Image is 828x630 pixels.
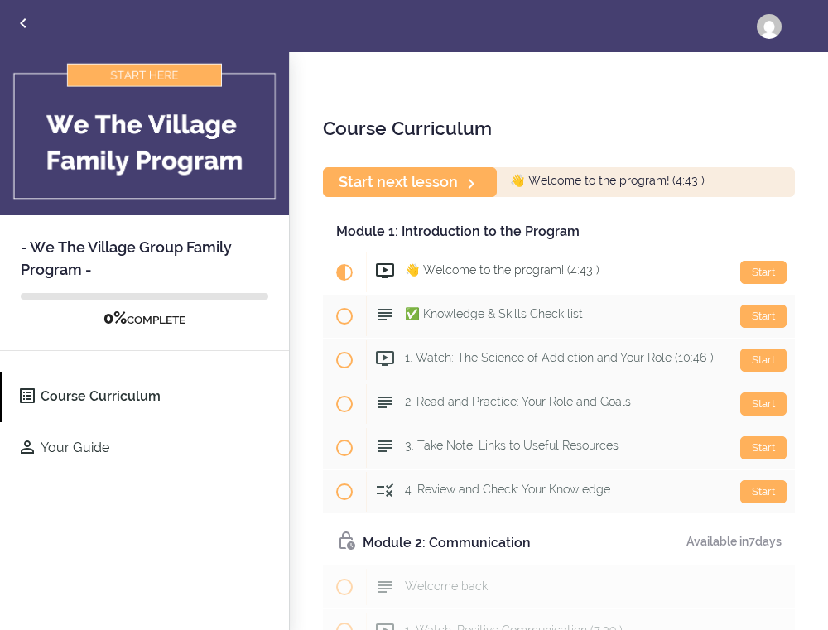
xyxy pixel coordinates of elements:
[323,565,795,608] a: Welcome back!
[323,382,795,426] a: Start 2. Read and Practice: Your Role and Goals
[323,470,795,513] a: Start 4. Review and Check: Your Knowledge
[13,13,33,33] svg: Back to courses
[510,175,705,188] span: 👋 Welcome to the program! (4:43 )
[757,14,782,39] img: kayamagee@me.com
[740,480,787,503] div: Start
[740,305,787,328] div: Start
[686,531,782,551] div: Available in days
[323,295,795,338] a: Start ✅ Knowledge & Skills Check list
[405,307,583,320] span: ✅ Knowledge & Skills Check list
[323,339,795,382] a: Start 1. Watch: The Science of Addiction and Your Role (10:46 )
[740,436,787,459] div: Start
[323,214,795,251] div: Module 1: Introduction to the Program
[740,349,787,372] div: Start
[405,263,599,277] span: 👋 Welcome to the program! (4:43 )
[405,580,490,593] span: Welcome back!
[1,1,46,50] a: Back to courses
[749,535,755,548] span: 7
[2,423,289,474] a: Your Guide
[2,372,289,422] a: Course Curriculum
[323,251,366,294] span: Current item
[323,522,795,565] div: Module 2: Communication
[405,439,619,452] span: 3. Take Note: Links to Useful Resources
[103,308,127,328] span: 0%
[21,308,268,329] div: COMPLETE
[405,395,631,408] span: 2. Read and Practice: Your Role and Goals
[323,426,795,469] a: Start 3. Take Note: Links to Useful Resources
[740,261,787,284] div: Start
[323,167,497,196] a: Start next lesson
[740,392,787,416] div: Start
[405,351,714,364] span: 1. Watch: The Science of Addiction and Your Role (10:46 )
[405,483,610,496] span: 4. Review and Check: Your Knowledge
[323,114,795,142] h2: Course Curriculum
[323,251,795,294] a: Current item Start 👋 Welcome to the program! (4:43 )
